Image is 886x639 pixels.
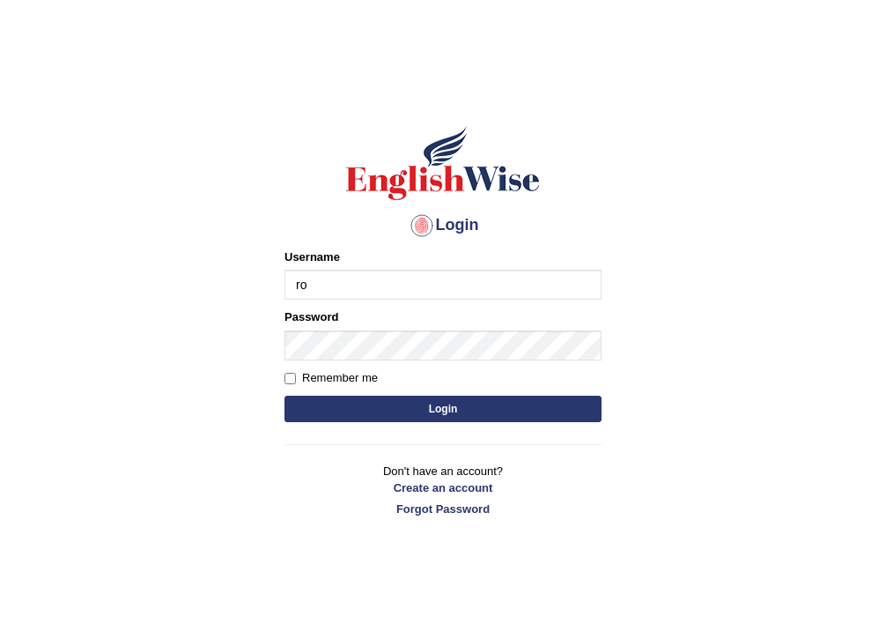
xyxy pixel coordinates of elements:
[284,249,340,265] label: Username
[284,501,602,517] a: Forgot Password
[284,463,602,517] p: Don't have an account?
[284,369,378,387] label: Remember me
[284,308,338,325] label: Password
[284,396,602,422] button: Login
[343,123,543,203] img: Logo of English Wise sign in for intelligent practice with AI
[284,212,602,240] h4: Login
[284,373,296,384] input: Remember me
[284,479,602,496] a: Create an account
